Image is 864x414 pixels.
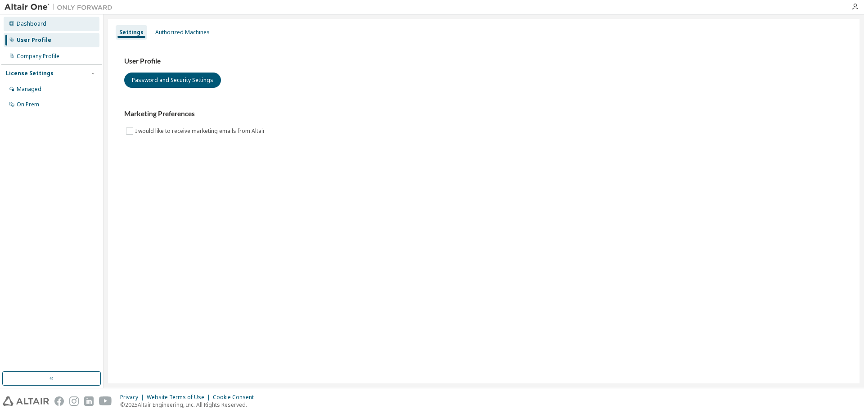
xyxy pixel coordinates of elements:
div: Website Terms of Use [147,394,213,401]
div: On Prem [17,101,39,108]
div: Authorized Machines [155,29,210,36]
h3: User Profile [124,57,843,66]
img: facebook.svg [54,396,64,406]
img: youtube.svg [99,396,112,406]
h3: Marketing Preferences [124,109,843,118]
img: altair_logo.svg [3,396,49,406]
div: Company Profile [17,53,59,60]
label: I would like to receive marketing emails from Altair [135,126,267,136]
button: Password and Security Settings [124,73,221,88]
div: License Settings [6,70,54,77]
img: Altair One [4,3,117,12]
p: © 2025 Altair Engineering, Inc. All Rights Reserved. [120,401,259,409]
div: Privacy [120,394,147,401]
div: Settings [119,29,144,36]
div: Cookie Consent [213,394,259,401]
div: Dashboard [17,20,46,27]
div: Managed [17,86,41,93]
img: linkedin.svg [84,396,94,406]
div: User Profile [17,36,51,44]
img: instagram.svg [69,396,79,406]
